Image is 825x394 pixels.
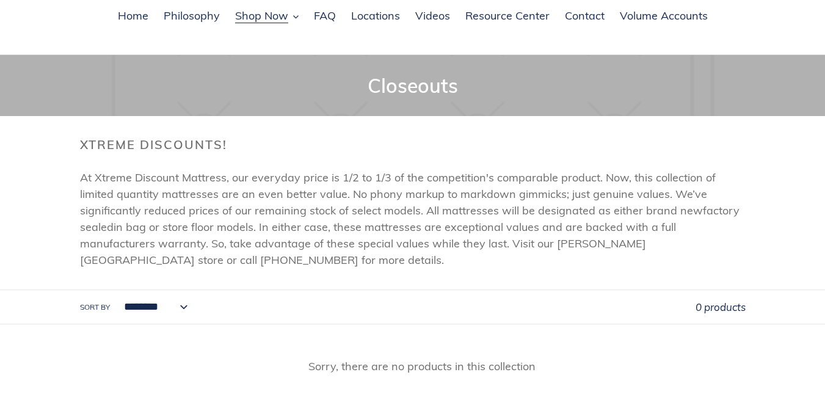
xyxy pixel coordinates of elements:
a: Videos [409,7,456,26]
a: Philosophy [158,7,226,26]
span: Closeouts [368,73,458,98]
span: FAQ [314,9,336,23]
label: Sort by [80,302,110,313]
p: At Xtreme Discount Mattress, our everyday price is 1/2 to 1/3 of the competition's comparable pro... [80,169,746,268]
span: Home [118,9,148,23]
span: factory sealed [80,203,740,234]
a: Resource Center [459,7,556,26]
h2: Xtreme Discounts! [80,137,746,152]
a: Volume Accounts [614,7,714,26]
a: Contact [559,7,611,26]
span: Locations [351,9,400,23]
span: Contact [565,9,605,23]
span: Philosophy [164,9,220,23]
span: 0 products [696,301,746,313]
span: Volume Accounts [620,9,708,23]
p: Sorry, there are no products in this collection [98,358,746,374]
button: Shop Now [229,7,305,26]
a: Home [112,7,154,26]
span: Resource Center [465,9,550,23]
span: Shop Now [235,9,288,23]
span: Videos [415,9,450,23]
a: FAQ [308,7,342,26]
a: Locations [345,7,406,26]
